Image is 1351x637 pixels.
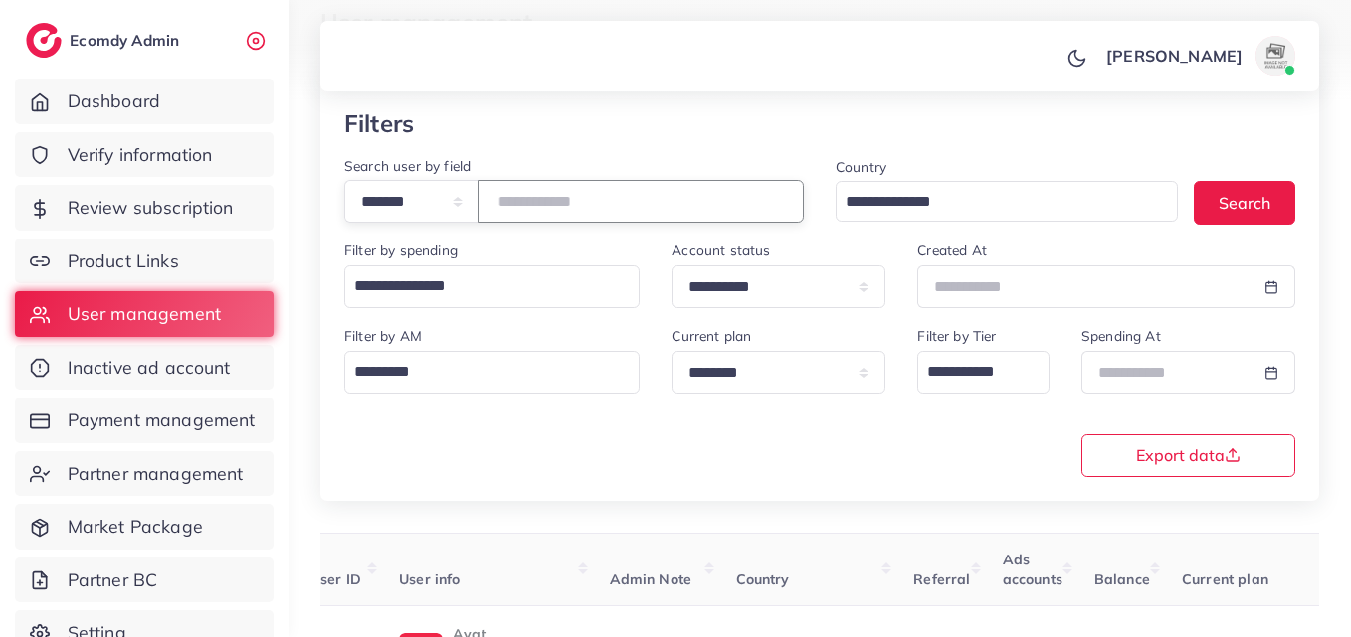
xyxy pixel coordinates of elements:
[399,570,460,588] span: User info
[68,407,256,433] span: Payment management
[344,156,471,176] label: Search user by field
[344,326,422,346] label: Filter by AM
[70,31,184,50] h2: Ecomdy Admin
[1194,181,1295,224] button: Search
[310,570,361,588] span: User ID
[913,570,970,588] span: Referral
[26,23,184,58] a: logoEcomdy Admin
[1003,551,1062,588] span: Ads accounts
[920,355,1024,389] input: Search for option
[15,239,274,284] a: Product Links
[1081,434,1295,477] button: Export data
[344,351,640,394] div: Search for option
[344,240,458,260] label: Filter by spending
[15,345,274,391] a: Inactive ad account
[15,504,274,550] a: Market Package
[736,570,790,588] span: Country
[15,557,274,603] a: Partner BC
[1095,36,1303,76] a: [PERSON_NAME]avatar
[68,461,244,487] span: Partner management
[26,23,62,58] img: logo
[672,326,751,346] label: Current plan
[347,269,614,303] input: Search for option
[68,142,213,168] span: Verify information
[68,248,179,274] span: Product Links
[836,157,886,177] label: Country
[610,570,692,588] span: Admin Note
[15,185,274,231] a: Review subscription
[672,240,770,260] label: Account status
[1081,326,1161,346] label: Spending At
[917,240,987,260] label: Created At
[917,326,996,346] label: Filter by Tier
[344,109,414,138] h3: Filters
[15,132,274,178] a: Verify information
[1094,570,1150,588] span: Balance
[917,351,1050,394] div: Search for option
[1136,447,1241,463] span: Export data
[15,398,274,443] a: Payment management
[68,88,160,114] span: Dashboard
[344,265,640,308] div: Search for option
[68,567,158,593] span: Partner BC
[1182,570,1268,588] span: Current plan
[836,181,1178,222] div: Search for option
[15,291,274,337] a: User management
[839,187,1152,218] input: Search for option
[68,355,231,381] span: Inactive ad account
[15,79,274,124] a: Dashboard
[68,195,234,221] span: Review subscription
[68,514,203,540] span: Market Package
[15,451,274,497] a: Partner management
[1106,44,1243,68] p: [PERSON_NAME]
[68,301,221,327] span: User management
[1255,36,1295,76] img: avatar
[347,355,614,389] input: Search for option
